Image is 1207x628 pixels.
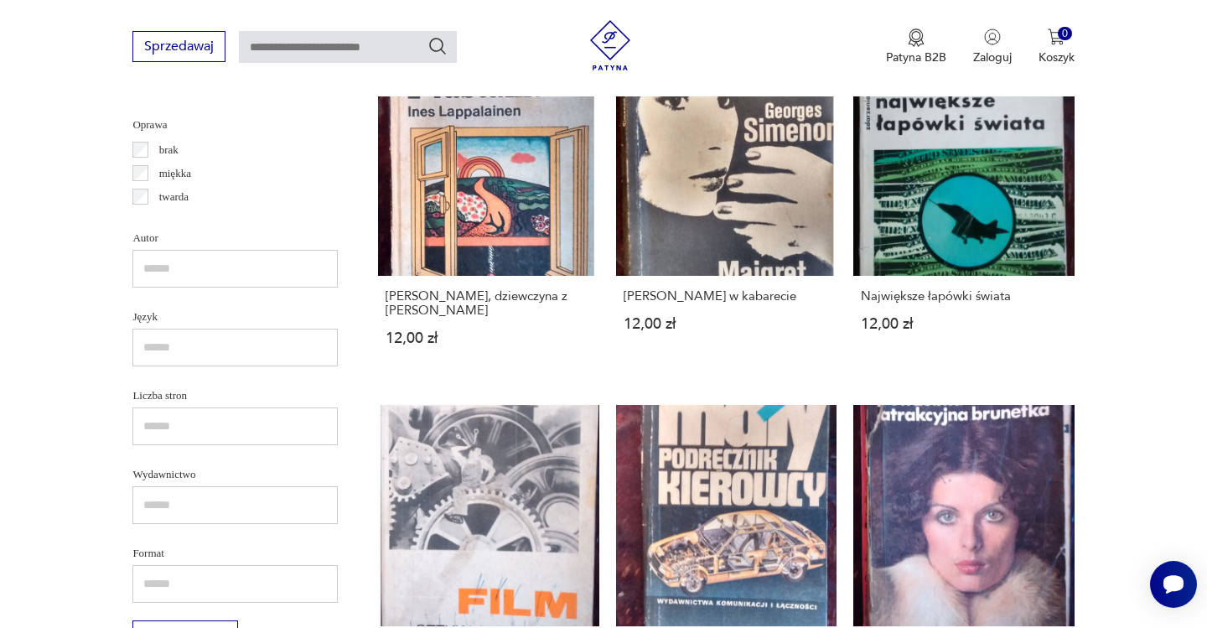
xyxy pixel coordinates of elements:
p: 12,00 zł [624,317,829,331]
p: Koszyk [1039,49,1075,65]
a: Największe łapówki świataNajwiększe łapówki świata12,00 zł [853,55,1074,378]
a: Ikona medaluPatyna B2B [886,29,946,65]
iframe: Smartsupp widget button [1150,561,1197,608]
p: Język [132,308,338,326]
p: 12,00 zł [861,317,1066,331]
h3: [PERSON_NAME] w kabarecie [624,289,829,304]
div: 0 [1058,27,1072,41]
button: Sprzedawaj [132,31,225,62]
img: Ikona koszyka [1048,29,1065,45]
button: Patyna B2B [886,29,946,65]
p: brak [159,141,179,159]
p: twarda [159,188,189,206]
p: Wydawnictwo [132,465,338,484]
p: Liczba stron [132,387,338,405]
h3: Największe łapówki świata [861,289,1066,304]
p: Autor [132,229,338,247]
a: Sprzedawaj [132,42,225,54]
p: miękka [159,164,191,183]
a: Maigret w kabarecie[PERSON_NAME] w kabarecie12,00 zł [616,55,837,378]
p: Format [132,544,338,563]
button: Szukaj [427,36,448,56]
h3: [PERSON_NAME], dziewczyna z [PERSON_NAME] [386,289,591,318]
img: Ikona medalu [908,29,925,47]
p: Zaloguj [973,49,1012,65]
img: Ikonka użytkownika [984,29,1001,45]
button: Zaloguj [973,29,1012,65]
a: Saara, dziewczyna z Vastamaki[PERSON_NAME], dziewczyna z [PERSON_NAME]12,00 zł [378,55,598,378]
button: 0Koszyk [1039,29,1075,65]
p: 12,00 zł [386,331,591,345]
p: Patyna B2B [886,49,946,65]
img: Patyna - sklep z meblami i dekoracjami vintage [585,20,635,70]
p: Oprawa [132,116,338,134]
